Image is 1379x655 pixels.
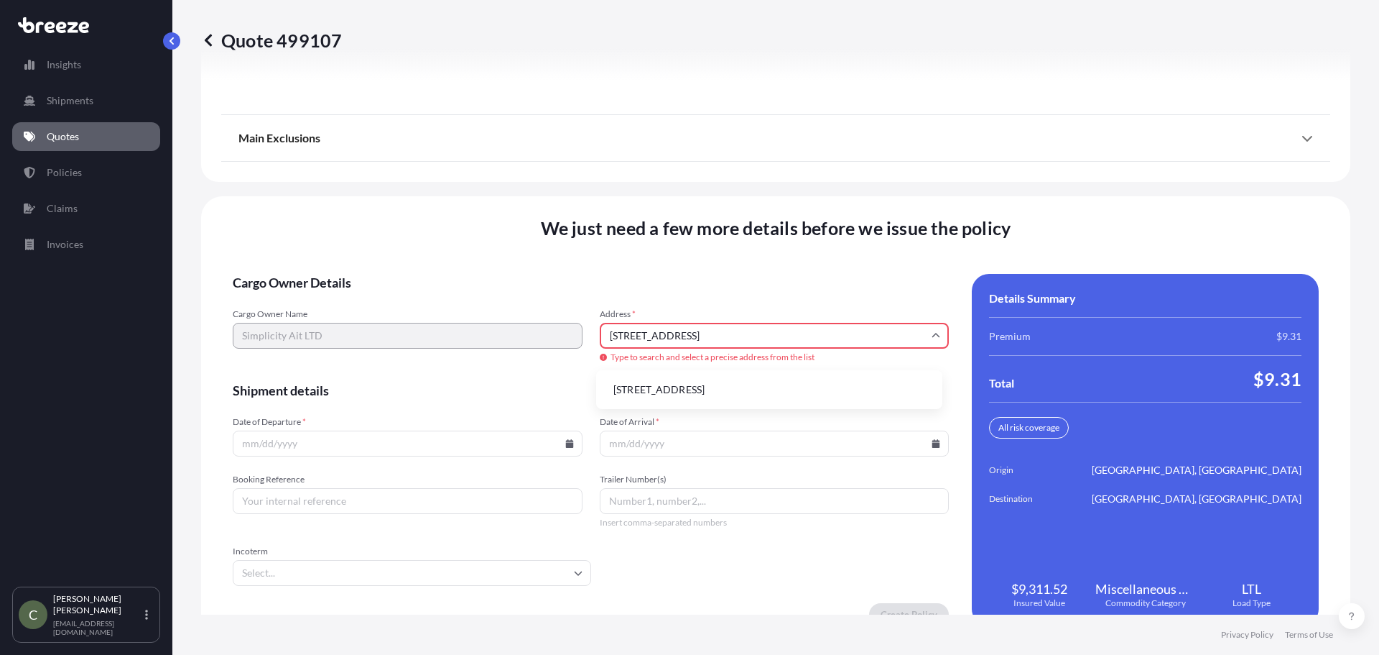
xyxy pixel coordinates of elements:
[1013,597,1065,609] span: Insured Value
[233,416,582,428] span: Date of Departure
[12,122,160,151] a: Quotes
[600,352,949,363] span: Type to search and select a precise address from the list
[600,416,949,428] span: Date of Arrival
[233,431,582,457] input: mm/dd/yyyy
[1105,597,1186,609] span: Commodity Category
[233,274,949,291] span: Cargo Owner Details
[989,329,1031,344] span: Premium
[47,58,81,72] p: Insights
[1221,629,1273,641] a: Privacy Policy
[47,93,93,108] p: Shipments
[12,86,160,115] a: Shipments
[233,546,591,557] span: Incoterm
[47,201,78,216] p: Claims
[1242,580,1261,597] span: LTL
[1011,580,1067,597] span: $9,311.52
[53,619,142,636] p: [EMAIL_ADDRESS][DOMAIN_NAME]
[12,50,160,79] a: Insights
[1285,629,1333,641] a: Terms of Use
[989,463,1069,477] span: Origin
[47,129,79,144] p: Quotes
[233,474,582,485] span: Booking Reference
[1092,492,1301,506] span: [GEOGRAPHIC_DATA], [GEOGRAPHIC_DATA]
[238,131,320,145] span: Main Exclusions
[1092,463,1301,477] span: [GEOGRAPHIC_DATA], [GEOGRAPHIC_DATA]
[47,165,82,180] p: Policies
[1232,597,1271,609] span: Load Type
[12,230,160,259] a: Invoices
[12,158,160,187] a: Policies
[201,29,342,52] p: Quote 499107
[233,382,949,399] span: Shipment details
[1253,367,1301,390] span: $9.31
[989,492,1069,506] span: Destination
[600,488,949,514] input: Number1, number2,...
[12,194,160,223] a: Claims
[541,216,1011,239] span: We just need a few more details before we issue the policy
[600,323,949,349] input: Cargo owner address
[600,517,949,528] span: Insert comma-separated numbers
[29,608,37,622] span: C
[600,431,949,457] input: mm/dd/yyyy
[233,560,591,586] input: Select...
[53,593,142,616] p: [PERSON_NAME] [PERSON_NAME]
[47,237,83,252] p: Invoices
[602,376,937,403] li: [STREET_ADDRESS]
[600,308,949,320] span: Address
[233,308,582,320] span: Cargo Owner Name
[238,121,1313,155] div: Main Exclusions
[1276,329,1301,344] span: $9.31
[869,603,949,626] button: Create Policy
[989,417,1069,439] div: All risk coverage
[233,488,582,514] input: Your internal reference
[989,291,1076,306] span: Details Summary
[1095,580,1196,597] span: Miscellaneous Products of Base Metal
[989,376,1014,390] span: Total
[881,608,937,622] p: Create Policy
[600,474,949,485] span: Trailer Number(s)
